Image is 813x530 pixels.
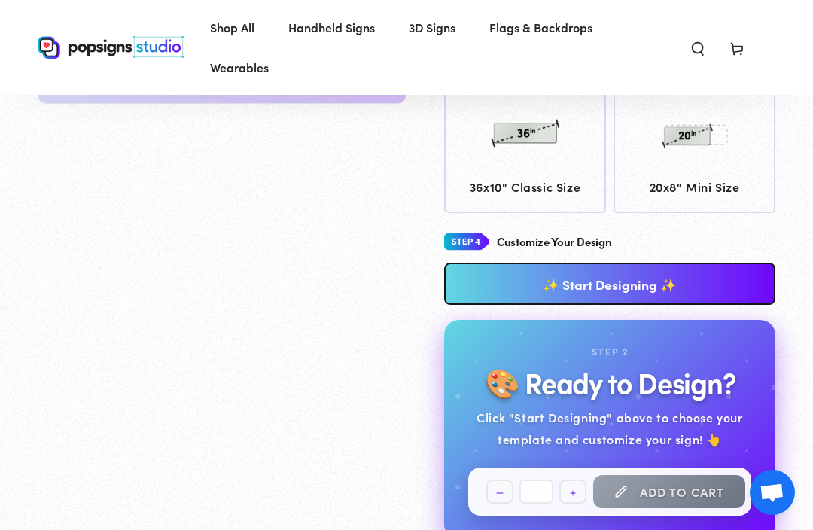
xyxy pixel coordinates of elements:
img: Step 4 [444,228,489,256]
a: 3D Signs [397,8,467,47]
a: 36x10 36x10" Classic Size [444,88,606,212]
span: Shop All [210,17,254,38]
div: Click "Start Designing" above to choose your template and customize your sign! 👆 [468,407,751,450]
img: 20x8 [657,96,732,171]
img: 36x10 [488,96,563,171]
span: Flags & Backdrops [489,17,592,38]
a: Flags & Backdrops [478,8,604,47]
a: 20x8 20x8" Mini Size [614,88,775,212]
span: Handheld Signs [288,17,375,38]
a: Handheld Signs [277,8,386,47]
a: Open chat [750,470,795,515]
span: 3D Signs [409,17,455,38]
img: Popsigns Studio [38,36,184,59]
span: 20x8" Mini Size [621,176,769,198]
a: Shop All [199,8,266,47]
span: Wearables [210,56,269,78]
div: Step 2 [592,344,629,361]
a: ✨ Start Designing ✨ [444,263,775,305]
span: 36x10" Classic Size [452,176,599,198]
summary: Search our site [678,31,717,64]
h4: Customize Your Design [497,236,611,248]
a: Wearables [199,47,280,87]
button: Start Designing First [593,475,745,508]
h2: 🎨 Ready to Design? [485,367,735,397]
